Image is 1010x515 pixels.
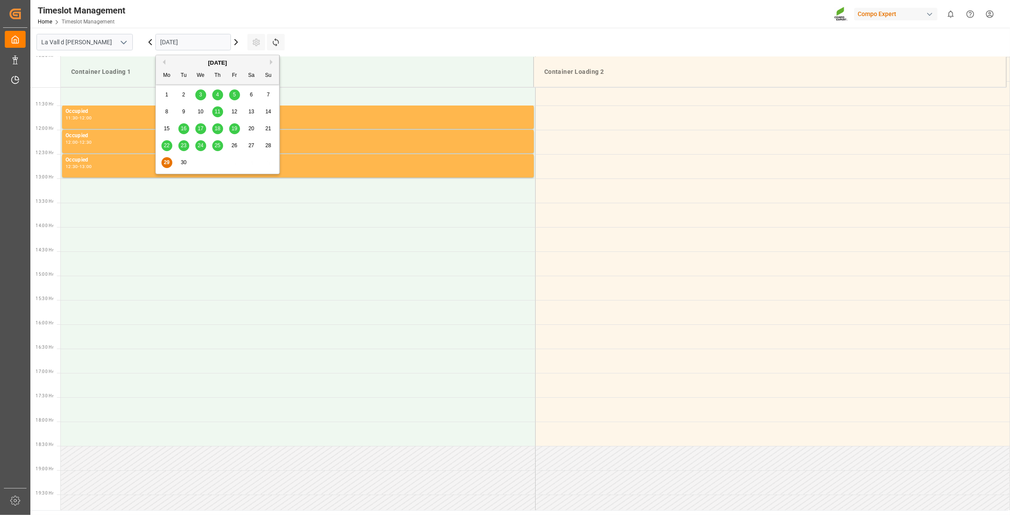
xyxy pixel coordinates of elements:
img: Screenshot%202023-09-29%20at%2010.02.21.png_1712312052.png [834,7,848,22]
span: 12:00 Hr [36,126,53,131]
div: Mo [161,70,172,81]
div: Sa [246,70,257,81]
div: Choose Tuesday, September 16th, 2025 [178,123,189,134]
div: Choose Monday, September 22nd, 2025 [161,140,172,151]
div: Container Loading 1 [68,64,526,80]
button: Help Center [961,4,980,24]
div: - [78,116,79,120]
span: 17 [197,125,203,132]
span: 2 [182,92,185,98]
span: 12:30 Hr [36,150,53,155]
div: Choose Saturday, September 27th, 2025 [246,140,257,151]
span: 7 [267,92,270,98]
span: 17:30 Hr [36,393,53,398]
div: Choose Tuesday, September 23rd, 2025 [178,140,189,151]
div: Choose Saturday, September 20th, 2025 [246,123,257,134]
span: 25 [214,142,220,149]
div: Compo Expert [854,8,938,20]
button: open menu [117,36,130,49]
button: Previous Month [160,59,165,65]
span: 1 [165,92,168,98]
div: Choose Wednesday, September 10th, 2025 [195,106,206,117]
span: 19:30 Hr [36,491,53,495]
span: 13:30 Hr [36,199,53,204]
span: 4 [216,92,219,98]
div: Fr [229,70,240,81]
span: 13:00 Hr [36,175,53,179]
div: Choose Wednesday, September 24th, 2025 [195,140,206,151]
span: 15:30 Hr [36,296,53,301]
span: 3 [199,92,202,98]
span: 15 [164,125,169,132]
span: 28 [265,142,271,149]
span: 19:00 Hr [36,466,53,471]
div: Choose Saturday, September 6th, 2025 [246,89,257,100]
div: Choose Thursday, September 11th, 2025 [212,106,223,117]
span: 13 [248,109,254,115]
div: Choose Wednesday, September 3rd, 2025 [195,89,206,100]
input: DD.MM.YYYY [155,34,231,50]
div: Occupied [66,156,530,165]
div: Choose Tuesday, September 2nd, 2025 [178,89,189,100]
div: We [195,70,206,81]
div: Tu [178,70,189,81]
div: Choose Friday, September 5th, 2025 [229,89,240,100]
div: Choose Monday, September 15th, 2025 [161,123,172,134]
span: 18:00 Hr [36,418,53,423]
span: 27 [248,142,254,149]
span: 17:00 Hr [36,369,53,374]
div: Choose Tuesday, September 30th, 2025 [178,157,189,168]
button: Compo Expert [854,6,941,22]
span: 26 [231,142,237,149]
span: 14:30 Hr [36,248,53,252]
div: Choose Monday, September 1st, 2025 [161,89,172,100]
div: Choose Saturday, September 13th, 2025 [246,106,257,117]
span: 10 [197,109,203,115]
span: 12 [231,109,237,115]
span: 19 [231,125,237,132]
div: Container Loading 2 [541,64,999,80]
div: Occupied [66,132,530,140]
div: 12:30 [79,140,92,144]
span: 18 [214,125,220,132]
div: Choose Sunday, September 7th, 2025 [263,89,274,100]
span: 11 [214,109,220,115]
div: Th [212,70,223,81]
span: 29 [164,159,169,165]
div: Choose Wednesday, September 17th, 2025 [195,123,206,134]
div: Choose Sunday, September 28th, 2025 [263,140,274,151]
div: - [78,165,79,168]
div: Su [263,70,274,81]
span: 14:00 Hr [36,223,53,228]
div: [DATE] [156,59,279,67]
div: Choose Thursday, September 18th, 2025 [212,123,223,134]
span: 15:00 Hr [36,272,53,277]
div: - [78,140,79,144]
span: 16:00 Hr [36,320,53,325]
span: 8 [165,109,168,115]
span: 16:30 Hr [36,345,53,350]
a: Home [38,19,52,25]
div: Occupied [66,107,530,116]
div: month 2025-09 [158,86,277,171]
div: Choose Thursday, September 4th, 2025 [212,89,223,100]
button: show 0 new notifications [941,4,961,24]
span: 14 [265,109,271,115]
div: 13:00 [79,165,92,168]
span: 22 [164,142,169,149]
span: 21 [265,125,271,132]
div: 12:00 [66,140,78,144]
div: 11:30 [66,116,78,120]
div: Choose Monday, September 8th, 2025 [161,106,172,117]
button: Next Month [270,59,275,65]
span: 24 [197,142,203,149]
div: Choose Monday, September 29th, 2025 [161,157,172,168]
div: Choose Thursday, September 25th, 2025 [212,140,223,151]
span: 11:30 Hr [36,102,53,106]
span: 16 [181,125,186,132]
span: 18:30 Hr [36,442,53,447]
div: Choose Sunday, September 14th, 2025 [263,106,274,117]
div: Choose Friday, September 26th, 2025 [229,140,240,151]
div: Choose Friday, September 12th, 2025 [229,106,240,117]
div: 12:00 [79,116,92,120]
